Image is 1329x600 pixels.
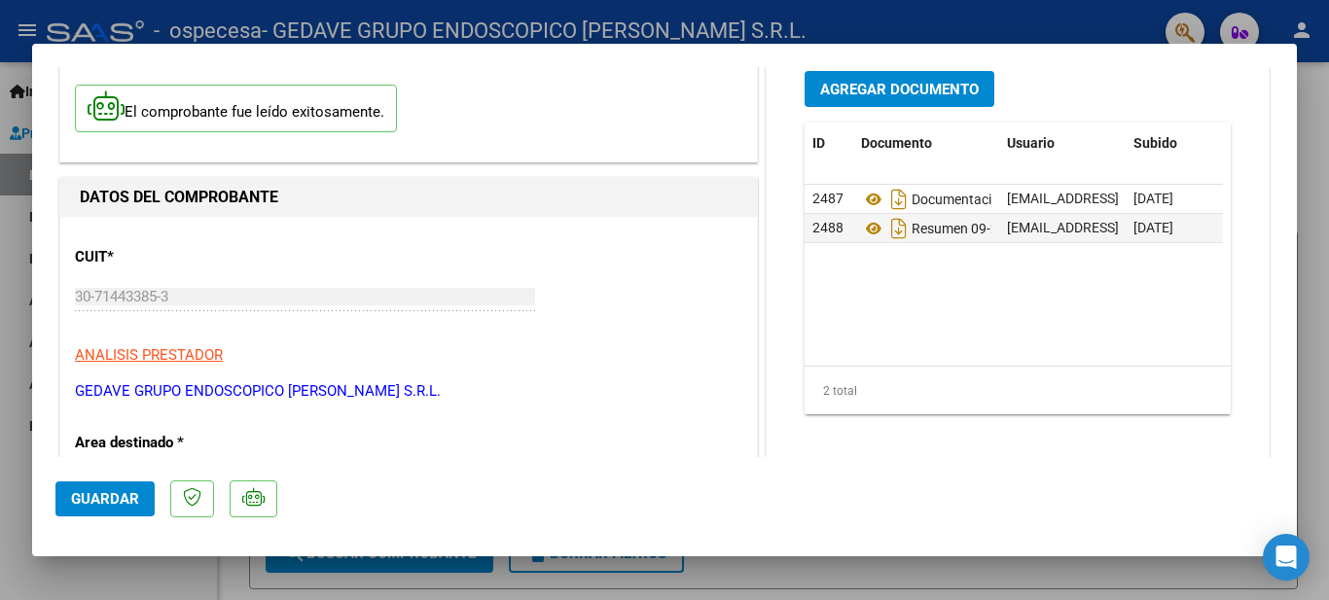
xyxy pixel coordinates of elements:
[1133,135,1177,151] span: Subido
[812,220,844,235] span: 2488
[805,367,1231,415] div: 2 total
[1126,123,1223,164] datatable-header-cell: Subido
[820,81,979,98] span: Agregar Documento
[812,135,825,151] span: ID
[55,481,155,516] button: Guardar
[812,191,844,206] span: 2487
[1133,220,1173,235] span: [DATE]
[861,135,932,151] span: Documento
[805,123,853,164] datatable-header-cell: ID
[1007,135,1055,151] span: Usuario
[75,380,742,403] p: GEDAVE GRUPO ENDOSCOPICO [PERSON_NAME] S.R.L.
[861,192,1132,207] span: Documentacion Respaldatoria 09-25
[805,71,994,107] button: Agregar Documento
[853,123,999,164] datatable-header-cell: Documento
[75,85,397,132] p: El comprobante fue leído exitosamente.
[71,490,139,508] span: Guardar
[1133,191,1173,206] span: [DATE]
[75,346,223,364] span: ANALISIS PRESTADOR
[999,123,1126,164] datatable-header-cell: Usuario
[886,184,912,215] i: Descargar documento
[75,246,275,268] p: CUIT
[767,56,1269,460] div: DOCUMENTACIÓN RESPALDATORIA
[80,188,278,206] strong: DATOS DEL COMPROBANTE
[1263,534,1310,581] div: Open Intercom Messenger
[886,213,912,244] i: Descargar documento
[75,432,275,454] p: Area destinado *
[861,221,1006,236] span: Resumen 09-25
